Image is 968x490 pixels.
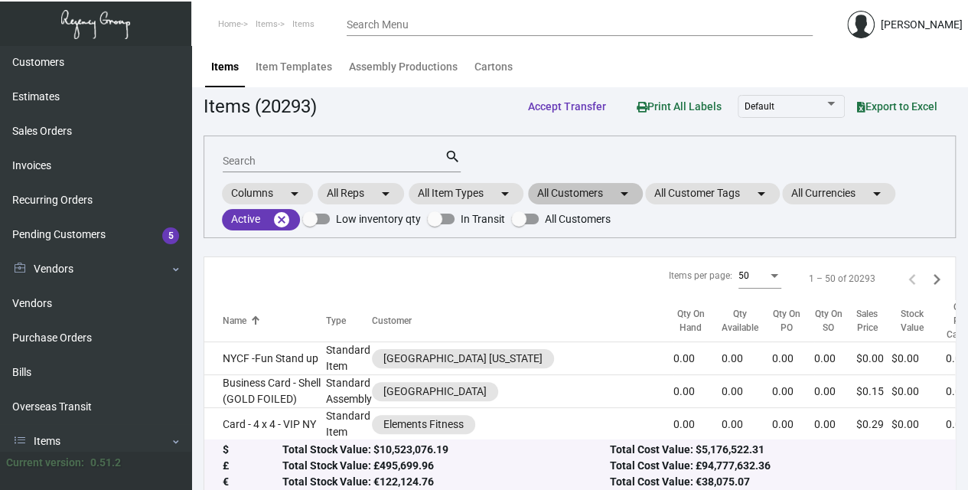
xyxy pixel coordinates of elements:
td: 0.00 [673,375,722,408]
mat-icon: arrow_drop_down [752,185,771,203]
td: $0.00 [891,375,946,408]
div: £ [223,459,282,475]
td: 0.00 [814,342,856,375]
mat-chip: All Item Types [409,183,523,204]
img: admin@bootstrapmaster.com [847,11,875,38]
span: Default [745,101,774,112]
div: Current version: [6,455,84,471]
button: Export to Excel [845,93,950,120]
div: Cartons [474,59,513,75]
mat-icon: search [445,148,461,166]
button: Next page [924,266,949,291]
mat-chip: All Currencies [782,183,895,204]
button: Accept Transfer [516,93,618,120]
div: Qty On PO [772,307,800,335]
td: $0.29 [856,408,891,441]
td: 0.00 [814,375,856,408]
span: Export to Excel [857,100,937,113]
div: [GEOGRAPHIC_DATA] [383,384,487,400]
td: Standard Assembly [326,375,372,408]
div: Items (20293) [204,93,317,120]
div: Name [223,314,246,328]
mat-chip: Columns [222,183,313,204]
div: Total Cost Value: $5,176,522.31 [609,443,937,459]
mat-chip: All Reps [318,183,404,204]
div: Name [223,314,326,328]
span: Low inventory qty [336,210,421,228]
span: Accept Transfer [528,100,606,113]
div: Type [326,314,346,328]
div: Stock Value [891,307,932,335]
span: Items [292,19,315,29]
td: $0.00 [856,342,891,375]
span: Print All Labels [637,100,722,113]
mat-icon: arrow_drop_down [376,185,395,203]
div: 1 – 50 of 20293 [809,272,875,286]
div: Qty On SO [814,307,856,335]
td: 0.00 [673,408,722,441]
td: $0.00 [891,408,946,441]
div: Qty Available [722,307,758,335]
div: Qty Available [722,307,772,335]
td: 0.00 [814,408,856,441]
div: Total Stock Value: £495,699.96 [282,459,610,475]
div: Items per page: [669,269,732,283]
td: 0.00 [673,342,722,375]
mat-chip: Active [222,209,300,230]
td: 0.00 [722,408,772,441]
mat-chip: All Customer Tags [645,183,780,204]
th: Customer [372,300,673,342]
td: $0.00 [891,342,946,375]
mat-chip: All Customers [528,183,643,204]
span: Items [256,19,278,29]
button: Previous page [900,266,924,291]
div: Sales Price [856,307,878,335]
span: All Customers [545,210,611,228]
mat-icon: arrow_drop_down [285,185,304,203]
div: [PERSON_NAME] [881,17,963,33]
td: Standard Item [326,342,372,375]
td: 0.00 [722,342,772,375]
mat-icon: arrow_drop_down [496,185,514,203]
div: Qty On Hand [673,307,708,335]
span: 50 [738,270,749,281]
td: NYCF -Fun Stand up [204,342,326,375]
td: 0.00 [722,375,772,408]
div: $ [223,443,282,459]
div: Total Stock Value: $10,523,076.19 [282,443,610,459]
td: 0.00 [772,375,814,408]
td: $0.15 [856,375,891,408]
div: Items [211,59,239,75]
span: Home [218,19,241,29]
div: [GEOGRAPHIC_DATA] [US_STATE] [383,351,543,367]
div: Qty On PO [772,307,814,335]
div: Assembly Productions [349,59,458,75]
mat-select: Items per page: [738,271,781,282]
mat-icon: cancel [272,211,291,229]
div: Qty On SO [814,307,843,335]
div: Stock Value [891,307,946,335]
div: Type [326,314,372,328]
td: 0.00 [772,342,814,375]
td: Standard Item [326,408,372,441]
div: Qty On Hand [673,307,722,335]
button: Print All Labels [624,92,734,120]
div: Total Cost Value: £94,777,632.36 [609,459,937,475]
mat-icon: arrow_drop_down [615,185,634,203]
mat-icon: arrow_drop_down [868,185,886,203]
div: Sales Price [856,307,891,335]
div: Item Templates [256,59,332,75]
td: Card - 4 x 4 - VIP NY [204,408,326,441]
div: Elements Fitness [383,416,464,433]
td: 0.00 [772,408,814,441]
td: Business Card - Shell (GOLD FOILED) [204,375,326,408]
div: 0.51.2 [90,455,121,471]
span: In Transit [461,210,505,228]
